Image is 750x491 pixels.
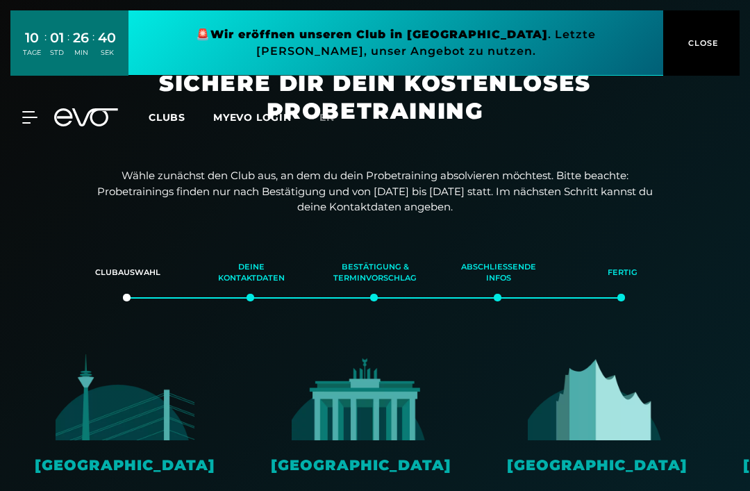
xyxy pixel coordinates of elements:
div: TAGE [23,48,41,58]
div: : [92,29,94,66]
div: [GEOGRAPHIC_DATA] [250,454,472,476]
div: MIN [73,48,89,58]
div: : [67,29,69,66]
span: CLOSE [685,37,719,49]
div: Deine Kontaktdaten [207,254,296,292]
img: evofitness [528,353,667,440]
button: CLOSE [663,10,740,76]
span: en [319,111,335,124]
div: SEK [98,48,116,58]
div: STD [50,48,64,58]
div: 10 [23,28,41,48]
div: [GEOGRAPHIC_DATA] [14,454,236,476]
div: Fertig [578,254,667,292]
div: 01 [50,28,64,48]
span: Clubs [149,111,185,124]
img: evofitness [56,353,194,440]
img: evofitness [292,353,431,440]
a: Clubs [149,110,213,124]
div: [GEOGRAPHIC_DATA] [486,454,708,476]
a: en [319,110,351,126]
div: 40 [98,28,116,48]
div: Clubauswahl [83,254,172,292]
div: Bestätigung & Terminvorschlag [331,254,419,292]
div: : [44,29,47,66]
div: 26 [73,28,89,48]
div: Abschließende Infos [454,254,543,292]
a: MYEVO LOGIN [213,111,292,124]
p: Wähle zunächst den Club aus, an dem du dein Probetraining absolvieren möchtest. Bitte beachte: Pr... [97,168,653,215]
